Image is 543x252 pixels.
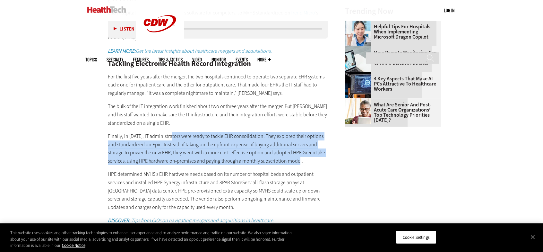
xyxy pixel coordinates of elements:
[236,57,248,62] a: Events
[10,230,299,249] div: This website uses cookies and other tracking technologies to enhance user experience and to analy...
[257,57,271,62] span: More
[108,217,274,224] a: DISCOVER: Tips from CIOs on navigating mergers and acquisitions in healthcare.
[396,230,436,244] button: Cookie Settings
[345,72,371,98] img: Desktop monitor with brain AI concept
[108,217,129,224] strong: DISCOVER
[136,42,184,49] a: CDW
[345,98,374,104] a: Older person using tablet
[158,57,183,62] a: Tips & Tactics
[108,170,328,211] p: HPE determined MVHS’s EHR hardware needs based on its number of hospital beds and outpatient serv...
[345,76,437,92] a: 4 Key Aspects That Make AI PCs Attractive to Healthcare Workers
[211,57,226,62] a: MonITor
[444,7,454,13] a: Log in
[444,7,454,14] div: User menu
[345,46,374,51] a: Patient speaking with doctor
[345,102,437,123] a: What Are Senior and Post-Acute Care Organizations’ Top Technology Priorities [DATE]?
[108,132,328,165] p: Finally, in [DATE], IT administrators were ready to tackle EHR consolidation. They explored their...
[526,230,540,244] button: Close
[108,73,328,97] p: For the first five years after the merger, the two hospitals continued to operate two separate EH...
[107,57,123,62] span: Specialty
[87,6,126,13] img: Home
[108,102,328,127] p: The bulk of the IT integration work finished about two or three years after the merger. But [PERS...
[192,57,202,62] a: Video
[133,57,149,62] a: Features
[345,46,371,72] img: Patient speaking with doctor
[345,98,371,124] img: Older person using tablet
[85,57,97,62] span: Topics
[108,217,274,224] em: : Tips from CIOs on navigating mergers and acquisitions in healthcare.
[62,243,85,248] a: More information about your privacy
[345,72,374,77] a: Desktop monitor with brain AI concept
